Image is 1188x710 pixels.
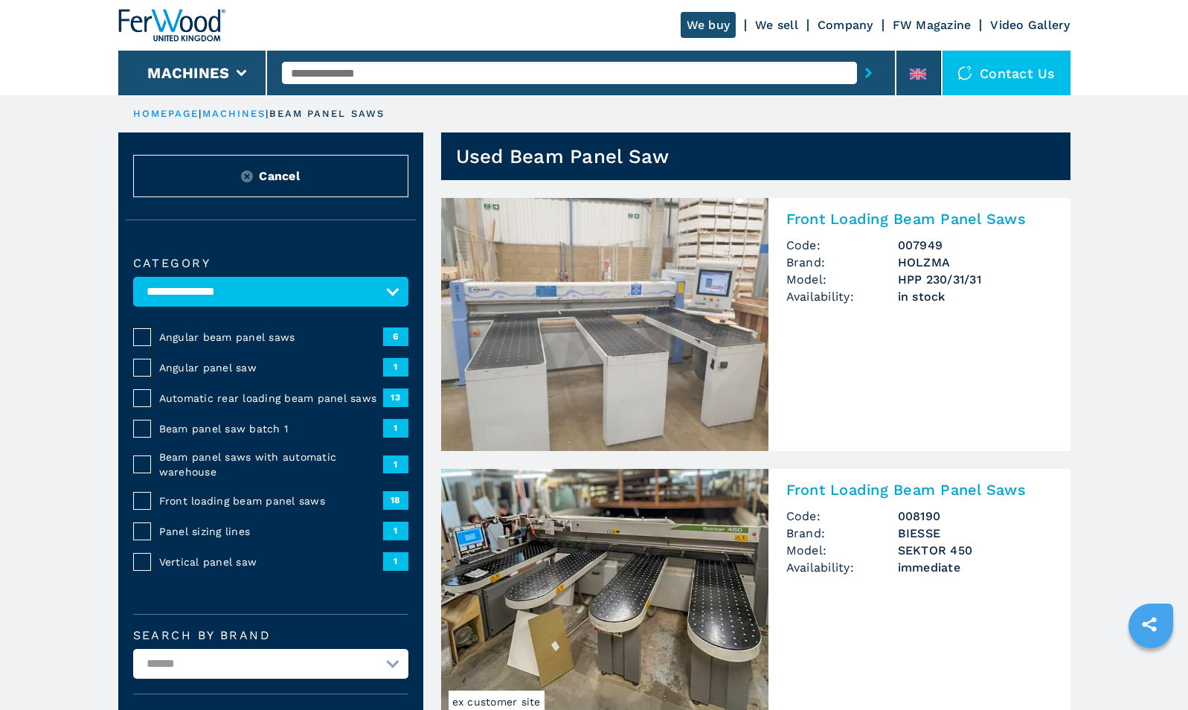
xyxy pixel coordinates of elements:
[898,288,1053,305] span: in stock
[943,51,1070,95] div: Contact us
[383,552,408,570] span: 1
[786,254,898,271] span: Brand:
[786,271,898,288] span: Model:
[159,421,383,436] span: Beam panel saw batch 1
[159,360,383,375] span: Angular panel saw
[786,237,898,254] span: Code:
[266,108,269,119] span: |
[898,559,1053,576] span: immediate
[383,491,408,509] span: 18
[269,107,385,121] p: beam panel saws
[159,391,383,406] span: Automatic rear loading beam panel saws
[383,358,408,376] span: 1
[199,108,202,119] span: |
[441,198,768,451] img: Front Loading Beam Panel Saws HOLZMA HPP 230/31/31
[202,108,266,119] a: machines
[241,170,253,182] img: Reset
[786,542,898,559] span: Model:
[957,65,972,80] img: Contact us
[818,18,873,32] a: Company
[898,525,1053,542] h3: BIESSE
[755,18,798,32] a: We sell
[990,18,1070,32] a: Video Gallery
[898,254,1053,271] h3: HOLZMA
[383,327,408,345] span: 6
[786,559,898,576] span: Availability:
[893,18,972,32] a: FW Magazine
[1131,606,1168,643] a: sharethis
[147,64,229,82] button: Machines
[857,56,880,90] button: submit-button
[159,450,383,479] span: Beam panel saws with automatic warehouse
[383,455,408,473] span: 1
[456,144,670,168] h1: Used Beam Panel Saw
[133,630,408,642] label: Search by brand
[118,9,225,42] img: Ferwood
[898,508,1053,525] h3: 008190
[786,508,898,525] span: Code:
[383,522,408,540] span: 1
[383,419,408,437] span: 1
[133,155,408,197] button: ResetCancel
[159,554,383,569] span: Vertical panel saw
[898,542,1053,559] h3: SEKTOR 450
[786,481,1053,499] h2: Front Loading Beam Panel Saws
[159,493,383,508] span: Front loading beam panel saws
[133,258,408,269] label: Category
[786,288,898,305] span: Availability:
[898,271,1053,288] h3: HPP 230/31/31
[159,330,383,345] span: Angular beam panel saws
[383,388,408,406] span: 13
[786,210,1053,228] h2: Front Loading Beam Panel Saws
[681,12,736,38] a: We buy
[259,167,300,185] span: Cancel
[441,198,1070,451] a: Front Loading Beam Panel Saws HOLZMA HPP 230/31/31Front Loading Beam Panel SawsCode:007949Brand:H...
[159,524,383,539] span: Panel sizing lines
[898,237,1053,254] h3: 007949
[133,108,199,119] a: HOMEPAGE
[786,525,898,542] span: Brand:
[1125,643,1177,699] iframe: Chat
